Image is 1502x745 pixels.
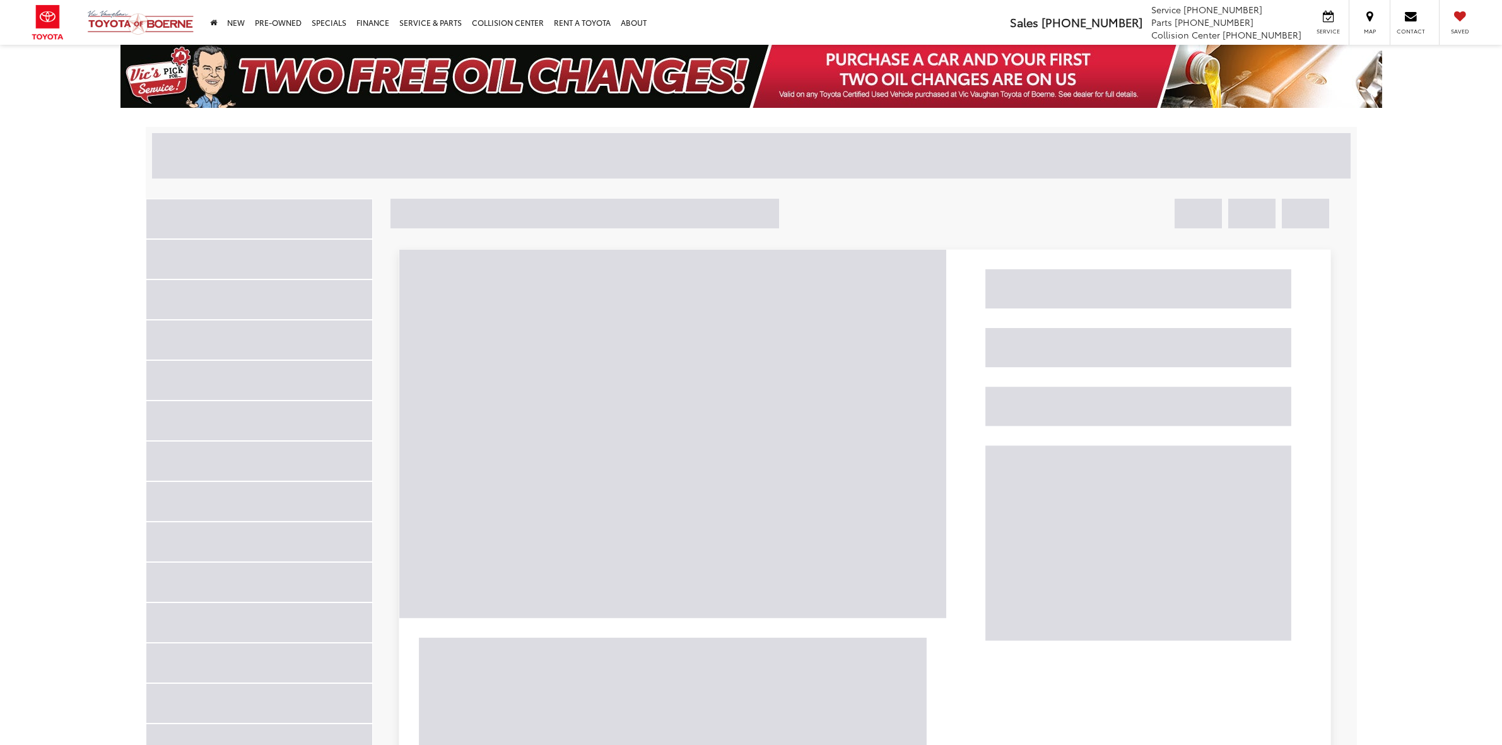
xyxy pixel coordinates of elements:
span: [PHONE_NUMBER] [1183,3,1262,16]
span: Service [1314,27,1342,35]
span: Parts [1151,16,1172,28]
span: Service [1151,3,1181,16]
img: Two Free Oil Change Vic Vaughan Toyota of Boerne Boerne TX [120,45,1382,108]
span: [PHONE_NUMBER] [1175,16,1253,28]
span: Sales [1010,14,1038,30]
span: Contact [1397,27,1425,35]
span: Saved [1446,27,1474,35]
span: [PHONE_NUMBER] [1041,14,1142,30]
span: Collision Center [1151,28,1220,41]
span: [PHONE_NUMBER] [1223,28,1301,41]
span: Map [1356,27,1383,35]
img: Vic Vaughan Toyota of Boerne [87,9,194,35]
